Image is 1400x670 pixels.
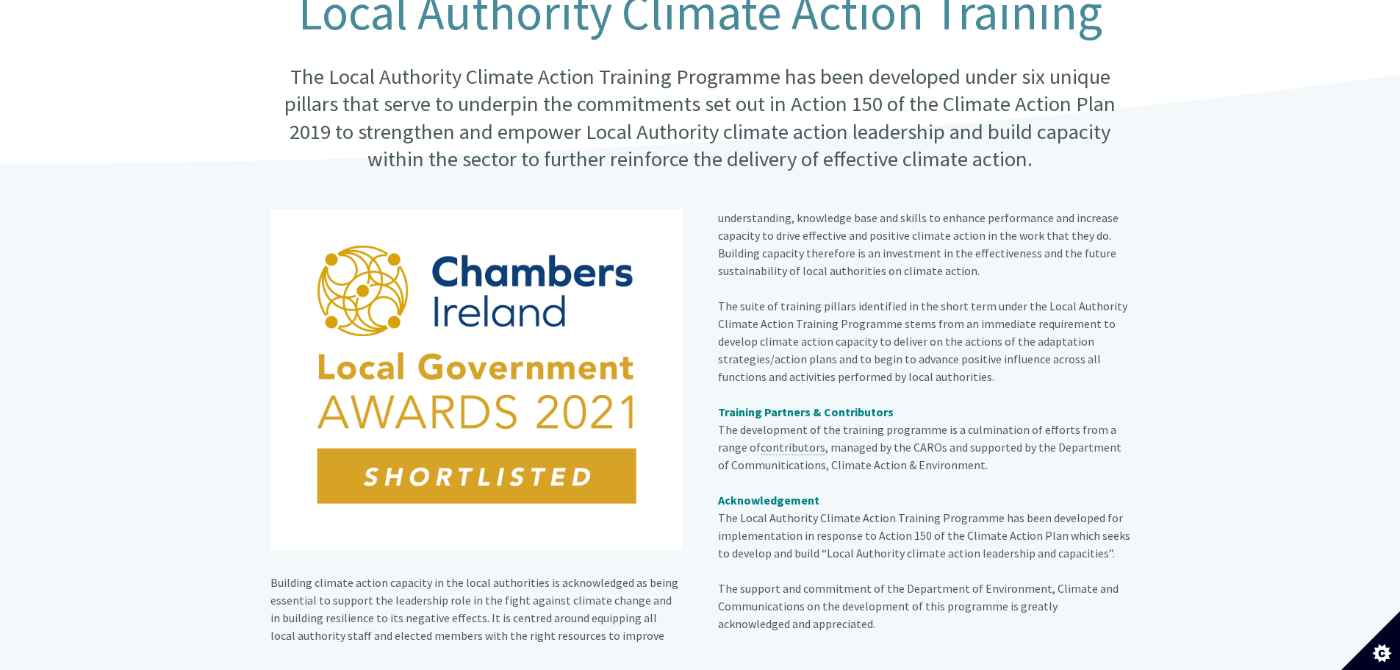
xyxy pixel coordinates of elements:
[718,421,1130,632] div: The development of the training programme is a culmination of efforts from a range of , managed b...
[718,493,819,507] strong: Acknowledgement
[718,580,1130,632] div: The support and commitment of the Department of Environment, Climate and Communications on the de...
[718,405,894,419] strong: Training Partners & Contributors
[718,509,1130,580] div: The Local Authority Climate Action Training Programme has been developed for implementation in re...
[270,209,1130,658] div: Building climate action capacity in the local authorities is acknowledged as being essential to s...
[761,440,825,455] a: contributors
[270,209,683,550] img: ELG2021-Badge-Shortlisted.png
[270,63,1130,174] p: The Local Authority Climate Action Training Programme has been developed under six unique pillars...
[1341,611,1400,670] button: Set cookie preferences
